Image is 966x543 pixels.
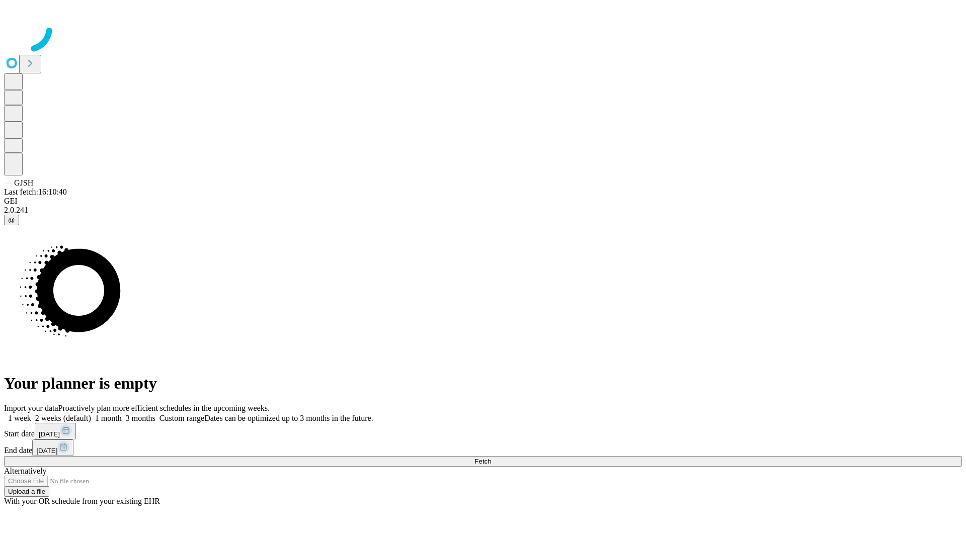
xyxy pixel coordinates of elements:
[58,404,270,412] span: Proactively plan more efficient schedules in the upcoming weeks.
[4,497,160,505] span: With your OR schedule from your existing EHR
[95,414,122,422] span: 1 month
[4,423,962,439] div: Start date
[4,404,58,412] span: Import your data
[4,206,962,215] div: 2.0.241
[126,414,155,422] span: 3 months
[4,374,962,393] h1: Your planner is empty
[8,414,31,422] span: 1 week
[4,467,46,475] span: Alternatively
[8,216,15,224] span: @
[204,414,373,422] span: Dates can be optimized up to 3 months in the future.
[159,414,204,422] span: Custom range
[4,197,962,206] div: GEI
[32,439,73,456] button: [DATE]
[39,430,60,438] span: [DATE]
[4,456,962,467] button: Fetch
[4,486,49,497] button: Upload a file
[35,414,91,422] span: 2 weeks (default)
[474,458,491,465] span: Fetch
[36,447,57,455] span: [DATE]
[35,423,76,439] button: [DATE]
[4,439,962,456] div: End date
[4,188,67,196] span: Last fetch: 16:10:40
[4,215,19,225] button: @
[14,178,33,187] span: GJSH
